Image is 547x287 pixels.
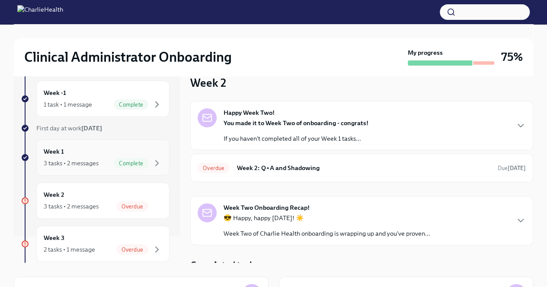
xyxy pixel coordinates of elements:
div: 3 tasks • 2 messages [44,202,99,211]
h6: Week -1 [44,88,66,98]
strong: [DATE] [81,124,102,132]
p: If you haven't completed all of your Week 1 tasks... [224,134,368,143]
div: 2 tasks • 1 message [44,245,95,254]
div: Completed tasks [190,259,533,272]
span: August 25th, 2025 10:00 [498,164,526,172]
h6: Week 2 [44,190,64,199]
div: 3 tasks • 2 messages [44,159,99,167]
a: Week 13 tasks • 2 messagesComplete [21,139,170,176]
div: 1 task • 1 message [44,100,92,109]
strong: You made it to Week Two of onboarding - congrats! [224,119,368,127]
span: Overdue [116,246,148,253]
p: Week Two of Charlie Health onboarding is wrapping up and you've proven... [224,229,430,238]
strong: Happy Week Two! [224,108,275,117]
a: OverdueWeek 2: Q+A and ShadowingDue[DATE] [198,161,526,175]
a: Week 23 tasks • 2 messagesOverdue [21,183,170,219]
p: 😎 Happy, happy [DATE]! ☀️ [224,214,430,222]
h6: Week 3 [44,233,64,243]
h3: Week 2 [190,75,226,91]
strong: Week Two Onboarding Recap! [224,203,310,212]
a: Week 32 tasks • 1 messageOverdue [21,226,170,262]
h6: Week 2: Q+A and Shadowing [237,163,491,173]
span: Overdue [198,165,230,171]
img: CharlieHealth [17,5,63,19]
span: Complete [114,160,148,167]
strong: [DATE] [508,165,526,171]
h3: 75% [501,49,523,65]
a: Week -11 task • 1 messageComplete [21,81,170,117]
span: First day at work [36,124,102,132]
a: First day at work[DATE] [21,124,170,132]
h6: Week 1 [44,147,64,156]
span: Overdue [116,203,148,210]
h4: Completed tasks [190,259,259,272]
h2: Clinical Administrator Onboarding [24,48,232,66]
span: Complete [114,101,148,108]
strong: My progress [408,48,443,57]
span: Due [498,165,526,171]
